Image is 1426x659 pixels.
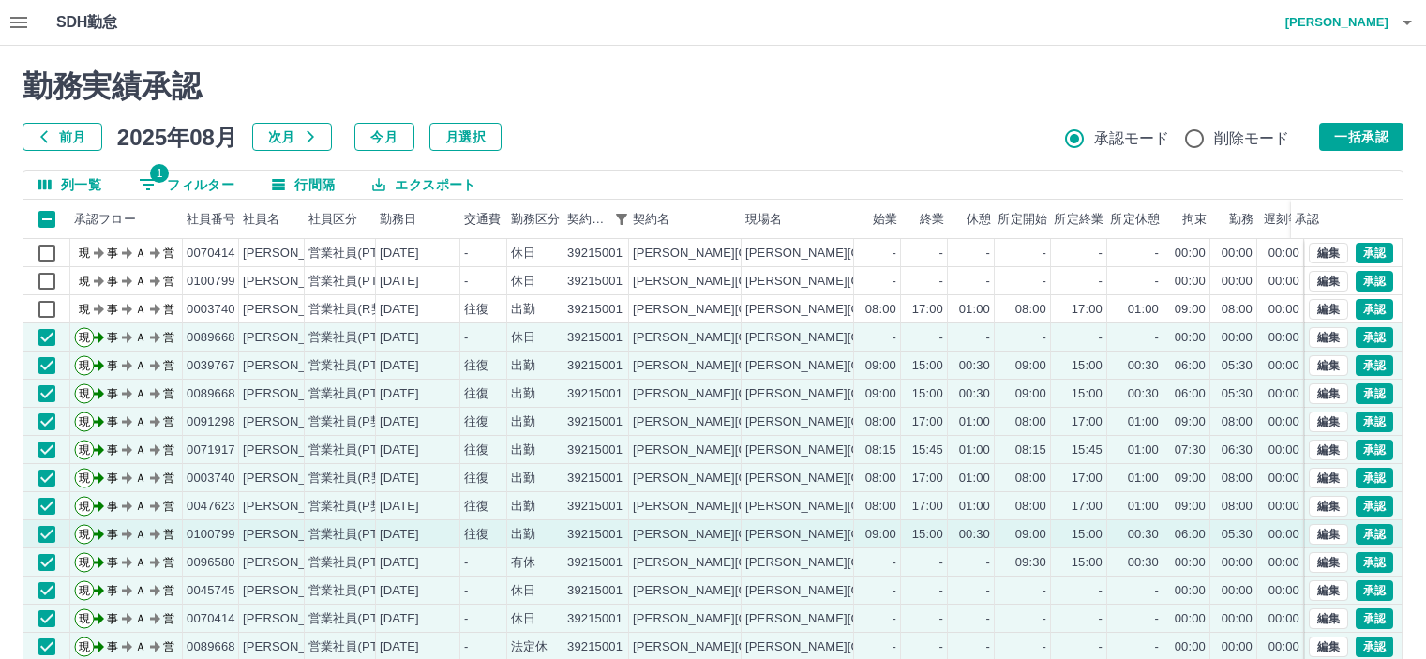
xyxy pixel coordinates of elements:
div: 08:15 [1015,442,1046,459]
div: [PERSON_NAME][GEOGRAPHIC_DATA][GEOGRAPHIC_DATA][PERSON_NAME] [745,357,1208,375]
text: 現 [79,443,90,457]
div: 06:00 [1175,357,1206,375]
div: 09:00 [1175,301,1206,319]
text: 事 [107,359,118,372]
text: Ａ [135,359,146,372]
button: フィルター表示 [608,206,635,232]
div: 08:00 [1015,498,1046,516]
div: [PERSON_NAME][GEOGRAPHIC_DATA] [633,357,864,375]
button: 編集 [1309,608,1348,629]
div: [PERSON_NAME] [243,413,345,431]
div: [PERSON_NAME] [243,357,345,375]
div: 08:00 [865,470,896,487]
div: 遅刻等 [1257,200,1304,239]
div: 0070414 [187,245,235,262]
div: 07:30 [1175,442,1206,459]
div: 往復 [464,442,488,459]
div: 拘束 [1182,200,1207,239]
div: 出勤 [511,498,535,516]
div: [PERSON_NAME][GEOGRAPHIC_DATA][GEOGRAPHIC_DATA][PERSON_NAME] [745,442,1208,459]
span: 承認モード [1094,127,1170,150]
div: [PERSON_NAME] [243,442,345,459]
div: 08:00 [865,413,896,431]
div: 09:00 [1175,498,1206,516]
div: [DATE] [380,329,419,347]
text: 営 [163,472,174,485]
div: 所定終業 [1051,200,1107,239]
div: 17:00 [1072,413,1103,431]
div: 社員番号 [183,200,239,239]
text: 現 [79,387,90,400]
div: 0091298 [187,413,235,431]
div: 08:00 [865,498,896,516]
div: 00:00 [1268,301,1299,319]
button: 承認 [1356,552,1393,573]
button: 編集 [1309,327,1348,348]
div: - [986,245,990,262]
div: [PERSON_NAME] [243,385,345,403]
div: 00:00 [1268,273,1299,291]
div: 始業 [854,200,901,239]
div: 交通費 [464,200,501,239]
div: 01:00 [959,498,990,516]
div: 08:00 [1222,301,1253,319]
h2: 勤務実績承認 [23,68,1403,104]
div: 00:00 [1268,329,1299,347]
div: 拘束 [1163,200,1210,239]
div: 00:00 [1268,357,1299,375]
div: - [1099,245,1103,262]
button: 編集 [1309,412,1348,432]
div: 17:00 [912,413,943,431]
div: 営業社員(PT契約) [308,245,407,262]
button: 承認 [1356,524,1393,545]
button: 編集 [1309,271,1348,292]
div: 15:00 [912,357,943,375]
div: 08:00 [1015,413,1046,431]
text: 営 [163,331,174,344]
div: 15:45 [912,442,943,459]
div: 遅刻等 [1264,200,1300,239]
div: 所定開始 [995,200,1051,239]
button: 承認 [1356,327,1393,348]
div: 00:00 [1268,442,1299,459]
text: Ａ [135,303,146,316]
div: 01:00 [959,470,990,487]
div: - [986,329,990,347]
div: [PERSON_NAME][GEOGRAPHIC_DATA] [633,498,864,516]
text: 事 [107,275,118,288]
text: 営 [163,303,174,316]
div: [PERSON_NAME] [243,498,345,516]
div: 営業社員(PT契約) [308,357,407,375]
div: - [1099,329,1103,347]
div: 出勤 [511,385,535,403]
div: 休憩 [967,200,991,239]
div: [PERSON_NAME][GEOGRAPHIC_DATA][GEOGRAPHIC_DATA][PERSON_NAME] [745,245,1208,262]
div: 契約コード [563,200,629,239]
div: [DATE] [380,470,419,487]
text: Ａ [135,472,146,485]
div: 承認フロー [70,200,183,239]
div: - [1155,245,1159,262]
div: - [939,273,943,291]
div: 00:30 [1128,385,1159,403]
div: 勤務 [1210,200,1257,239]
div: [PERSON_NAME][GEOGRAPHIC_DATA] [633,442,864,459]
button: 次月 [252,123,332,151]
text: Ａ [135,443,146,457]
div: 01:00 [1128,301,1159,319]
div: 17:00 [912,498,943,516]
div: 承認フロー [74,200,136,239]
div: 08:00 [1015,301,1046,319]
div: - [1155,329,1159,347]
div: 出勤 [511,470,535,487]
div: 00:00 [1222,273,1253,291]
div: 00:00 [1222,245,1253,262]
div: 39215001 [567,498,623,516]
button: 列選択 [23,171,116,199]
div: 勤務日 [380,200,416,239]
text: 営 [163,275,174,288]
div: [DATE] [380,245,419,262]
div: 01:00 [1128,413,1159,431]
div: [PERSON_NAME][GEOGRAPHIC_DATA] [633,329,864,347]
text: 事 [107,443,118,457]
